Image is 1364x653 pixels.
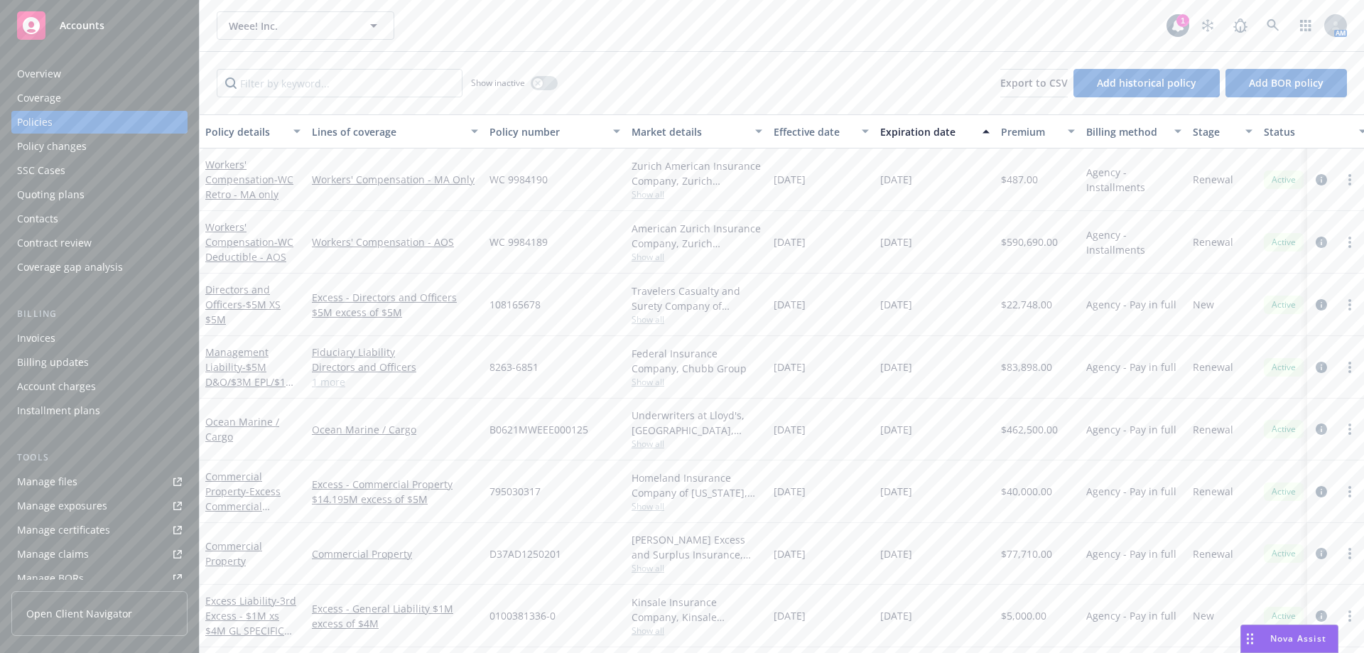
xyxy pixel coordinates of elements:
[1001,172,1038,187] span: $487.00
[1313,296,1330,313] a: circleInformation
[1193,172,1233,187] span: Renewal
[489,608,556,623] span: 0100381336-0
[774,608,806,623] span: [DATE]
[11,232,188,254] a: Contract review
[205,283,281,326] a: Directors and Officers
[1193,422,1233,437] span: Renewal
[632,562,762,574] span: Show all
[774,422,806,437] span: [DATE]
[11,399,188,422] a: Installment plans
[11,135,188,158] a: Policy changes
[312,172,478,187] a: Workers' Compensation - MA Only
[1225,69,1347,97] button: Add BOR policy
[632,221,762,251] div: American Zurich Insurance Company, Zurich Insurance Group
[1270,236,1298,249] span: Active
[312,360,478,374] a: Directors and Officers
[17,495,107,517] div: Manage exposures
[60,20,104,31] span: Accounts
[1086,165,1181,195] span: Agency - Installments
[489,484,541,499] span: 795030317
[205,124,285,139] div: Policy details
[1270,610,1298,622] span: Active
[11,159,188,182] a: SSC Cases
[1086,608,1176,623] span: Agency - Pay in full
[205,470,281,528] a: Commercial Property
[312,601,478,631] a: Excess - General Liability $1M excess of $4M
[312,374,478,389] a: 1 more
[632,124,747,139] div: Market details
[489,546,561,561] span: D37AD1250201
[17,207,58,230] div: Contacts
[200,114,306,149] button: Policy details
[1193,11,1222,40] a: Stop snowing
[1193,124,1237,139] div: Stage
[1001,608,1046,623] span: $5,000.00
[880,360,912,374] span: [DATE]
[205,594,296,652] a: Excess Liability
[1001,360,1052,374] span: $83,898.00
[489,234,548,249] span: WC 9984189
[205,220,293,264] a: Workers' Compensation
[1073,69,1220,97] button: Add historical policy
[1086,546,1176,561] span: Agency - Pay in full
[880,484,912,499] span: [DATE]
[632,188,762,200] span: Show all
[11,567,188,590] a: Manage BORs
[11,63,188,85] a: Overview
[17,87,61,109] div: Coverage
[1086,422,1176,437] span: Agency - Pay in full
[880,234,912,249] span: [DATE]
[1086,484,1176,499] span: Agency - Pay in full
[1313,608,1330,625] a: circleInformation
[205,158,293,201] a: Workers' Compensation
[632,438,762,450] span: Show all
[11,519,188,541] a: Manage certificates
[1001,546,1052,561] span: $77,710.00
[1270,547,1298,560] span: Active
[880,608,912,623] span: [DATE]
[1086,360,1176,374] span: Agency - Pay in full
[205,485,281,528] span: - Excess Commercial Property
[632,532,762,562] div: [PERSON_NAME] Excess and Surplus Insurance, Inc., [PERSON_NAME] Group, CRC Group
[17,351,89,374] div: Billing updates
[484,114,626,149] button: Policy number
[1193,360,1233,374] span: Renewal
[312,422,478,437] a: Ocean Marine / Cargo
[11,543,188,566] a: Manage claims
[17,111,53,134] div: Policies
[1270,423,1298,436] span: Active
[768,114,875,149] button: Effective date
[1086,227,1181,257] span: Agency - Installments
[880,124,974,139] div: Expiration date
[11,495,188,517] a: Manage exposures
[774,484,806,499] span: [DATE]
[11,111,188,134] a: Policies
[632,470,762,500] div: Homeland Insurance Company of [US_STATE], Intact Insurance, CRC Group
[17,135,87,158] div: Policy changes
[489,422,588,437] span: B0621MWEEE000125
[774,234,806,249] span: [DATE]
[1270,632,1326,644] span: Nova Assist
[632,625,762,637] span: Show all
[1000,69,1068,97] button: Export to CSV
[1226,11,1255,40] a: Report a Bug
[880,546,912,561] span: [DATE]
[489,172,548,187] span: WC 9984190
[312,477,478,507] a: Excess - Commercial Property $14.195M excess of $5M
[1001,484,1052,499] span: $40,000.00
[17,399,100,422] div: Installment plans
[1313,359,1330,376] a: circleInformation
[205,345,295,404] a: Management Liability
[229,18,352,33] span: Weee! Inc.
[1341,296,1358,313] a: more
[1086,124,1166,139] div: Billing method
[632,158,762,188] div: Zurich American Insurance Company, Zurich Insurance Group
[1176,14,1189,27] div: 1
[1240,625,1338,653] button: Nova Assist
[1001,234,1058,249] span: $590,690.00
[11,327,188,350] a: Invoices
[1001,297,1052,312] span: $22,748.00
[632,284,762,313] div: Travelers Casualty and Surety Company of America, Travelers Insurance
[632,595,762,625] div: Kinsale Insurance Company, Kinsale Insurance, RT Specialty Insurance Services, LLC (RSG Specialty...
[11,470,188,493] a: Manage files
